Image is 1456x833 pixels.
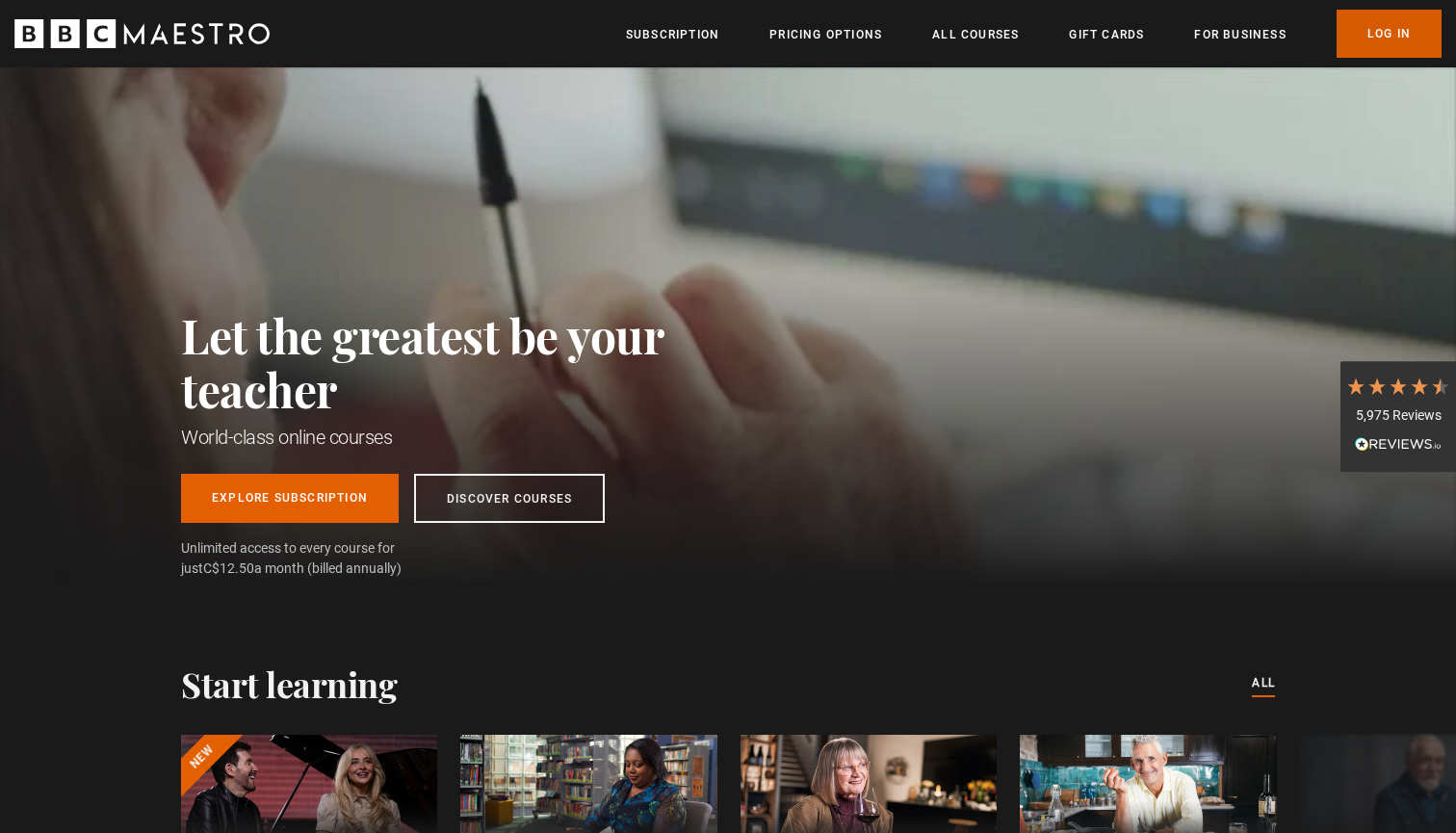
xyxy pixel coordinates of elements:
span: C$12.50 [203,560,254,576]
a: Log In [1337,10,1442,58]
div: 4.7 Stars [1345,376,1451,397]
a: Explore Subscription [181,474,399,523]
h2: Let the greatest be your teacher [181,308,749,416]
a: All Courses [932,25,1019,44]
svg: BBC Maestro [14,19,270,48]
span: Unlimited access to every course for just a month (billed annually) [181,538,441,579]
a: Gift Cards [1069,25,1144,44]
h2: Start learning [181,664,397,704]
a: Discover Courses [414,474,605,523]
a: Pricing Options [769,25,882,44]
nav: Primary [626,10,1442,58]
div: 5,975 ReviewsRead All Reviews [1340,361,1456,473]
div: Read All Reviews [1345,434,1451,457]
a: Subscription [626,25,719,44]
img: REVIEWS.io [1355,437,1442,451]
a: For business [1194,25,1286,44]
div: 5,975 Reviews [1345,406,1451,426]
a: All [1252,673,1275,694]
h1: World-class online courses [181,424,749,451]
